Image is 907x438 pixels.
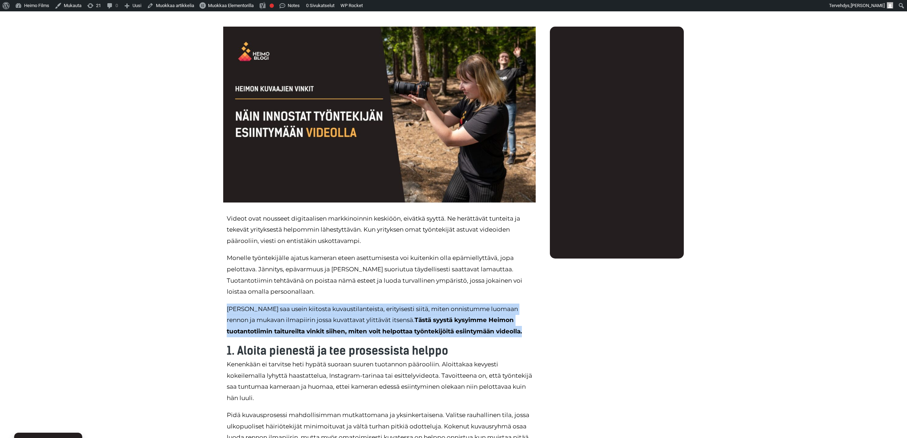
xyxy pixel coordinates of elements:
strong: Tästä syystä kysyimme Heimon tuotantotiimin taitureilta vinkit siihen, miten voit helpottaa työnt... [227,316,522,335]
span: Monelle työntekijälle ajatus kameran eteen asettumisesta voi kuitenkin olla epämiellyttävä, jopa ... [227,254,522,295]
span: [PERSON_NAME] [851,3,885,8]
div: Focus keyphrase not set [270,4,274,8]
span: Muokkaa Elementorilla [208,3,254,8]
strong: 1. Aloita pienestä ja tee prosessista helppo [227,344,448,357]
span: Videot ovat nousseet digitaalisen markkinoinnin keskiöön, eivätkä syyttä. Ne herättävät tunteita ... [227,215,520,244]
span: [PERSON_NAME] saa usein kiitosta kuvaustilanteista, erityisesti siitä, miten onnistumme luomaan r... [227,305,522,335]
span: Kenenkään ei tarvitse heti hypätä suoraan suuren tuotannon päärooliin. Aloittakaa kevyesti kokeil... [227,361,532,401]
iframe: Web Forms [556,33,678,249]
